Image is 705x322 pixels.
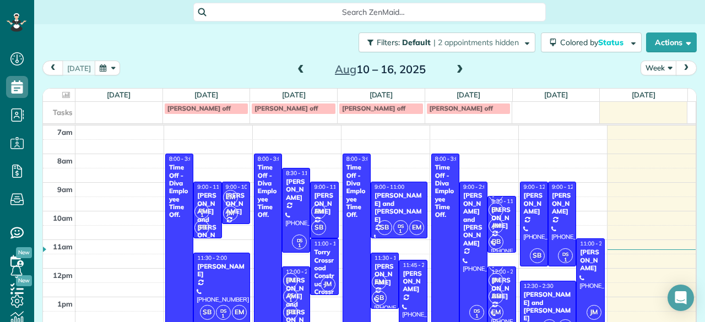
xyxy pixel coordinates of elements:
div: Torry Crossroad Construc - Crossroad Contruction [313,248,335,319]
span: 11:00 - 1:00 [314,240,344,247]
a: [DATE] [632,90,655,99]
span: 11am [53,242,73,251]
span: JM [321,277,335,292]
span: EM [372,275,387,290]
span: SB [372,291,387,305]
div: [PERSON_NAME] [402,270,424,293]
span: 7am [57,128,73,137]
span: Default [402,37,431,47]
div: [PERSON_NAME] [374,263,395,286]
span: JM [489,273,503,288]
span: DS [220,308,226,314]
span: EM [223,190,238,205]
span: DS [297,237,303,243]
span: 10am [53,214,73,222]
span: EM [409,220,424,235]
span: 11:00 - 2:00 [580,240,610,247]
span: 11:30 - 1:30 [375,254,404,261]
small: 1 [470,311,484,321]
a: Filters: Default | 2 appointments hidden [353,32,535,52]
span: 9am [57,185,73,194]
a: [DATE] [194,90,218,99]
div: [PERSON_NAME] [523,192,545,215]
div: [PERSON_NAME] [579,248,601,272]
div: [PERSON_NAME] [313,192,335,215]
a: [DATE] [457,90,480,99]
span: DS [288,292,294,298]
span: Aug [335,62,356,76]
span: DS [562,251,568,257]
button: prev [42,61,63,75]
span: JM [489,219,503,233]
div: Time Off - Diva Employee Time Off. [257,163,279,219]
span: EM [283,273,298,288]
div: Time Off - Diva Employee Time Off. [346,163,367,219]
span: SB [283,305,298,320]
span: 12:30 - 2:30 [524,282,554,290]
span: 9:00 - 11:00 [197,183,227,190]
span: 1pm [57,299,73,308]
span: 8am [57,156,73,165]
span: Filters: [377,37,400,47]
span: 9:00 - 12:00 [524,183,554,190]
span: Status [598,37,625,47]
h2: 10 – 16, 2025 [311,63,449,75]
span: 9:00 - 12:00 [552,183,582,190]
span: DS [199,207,205,213]
span: JM [223,206,238,221]
span: SB [377,220,392,235]
div: Time Off - Diva Employee Time Off. [435,163,456,219]
small: 1 [216,311,230,321]
span: BB [489,289,503,304]
span: BB [489,234,503,249]
span: EM [311,204,326,219]
div: Time Off - Diva Employee Time Off. [169,163,190,219]
span: New [16,247,32,258]
div: [PERSON_NAME] [285,178,307,201]
div: [PERSON_NAME] and [PERSON_NAME] [463,192,484,247]
small: 1 [558,255,572,265]
button: Colored byStatus [541,32,642,52]
button: Week [641,61,677,75]
span: SB [200,305,215,320]
a: [DATE] [370,90,393,99]
button: [DATE] [62,61,96,75]
span: JM [587,305,601,320]
span: SB [311,220,326,235]
span: [PERSON_NAME] off [254,104,318,112]
span: 8:30 - 11:30 [286,170,316,177]
span: DS [474,308,480,314]
button: next [676,61,697,75]
div: [PERSON_NAME] and [PERSON_NAME] [374,192,424,223]
span: 9:00 - 11:00 [375,183,404,190]
span: [PERSON_NAME] off [342,104,405,112]
a: [DATE] [107,90,131,99]
span: SB [530,248,545,263]
button: Filters: Default | 2 appointments hidden [359,32,535,52]
span: EM [489,203,503,217]
div: [PERSON_NAME] and [PERSON_NAME] [197,192,218,247]
span: [PERSON_NAME] off [167,104,231,112]
span: Colored by [560,37,627,47]
span: 11:30 - 2:00 [197,254,227,261]
span: DS [398,223,404,229]
div: [PERSON_NAME] [197,263,247,279]
span: | 2 appointments hidden [433,37,519,47]
span: 9:00 - 10:30 [226,183,256,190]
span: [PERSON_NAME] off [430,104,493,112]
a: [DATE] [282,90,306,99]
div: Open Intercom Messenger [668,285,694,311]
span: SB [194,220,209,235]
span: 8:00 - 3:00 [258,155,284,162]
span: EM [232,305,247,320]
small: 1 [292,241,306,251]
span: 12pm [53,271,73,280]
span: 9:00 - 2:00 [463,183,490,190]
button: Actions [646,32,697,52]
span: 12:00 - 2:00 [286,268,316,275]
span: 8:00 - 3:00 [435,155,462,162]
small: 1 [195,210,209,221]
span: 8:00 - 3:00 [169,155,196,162]
span: 8:00 - 3:00 [346,155,373,162]
span: 9:00 - 11:00 [314,183,344,190]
